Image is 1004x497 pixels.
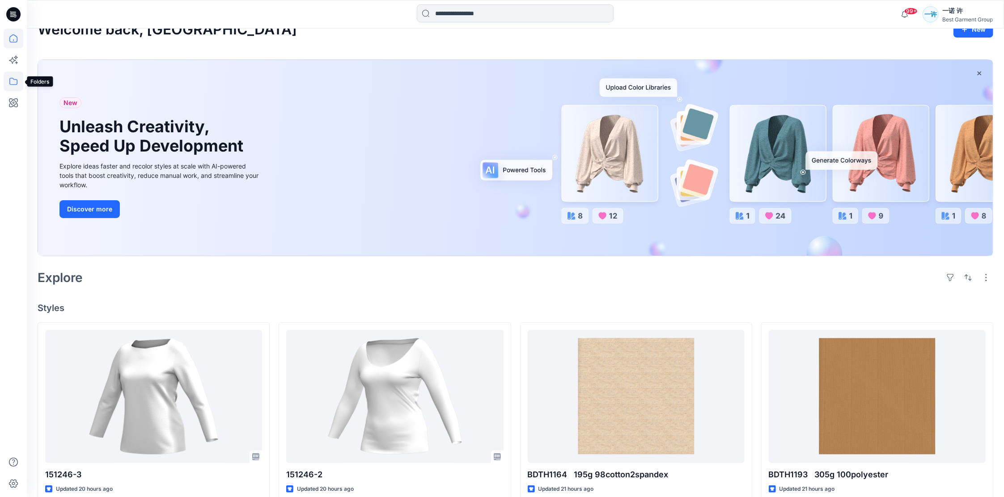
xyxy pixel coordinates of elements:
[59,117,247,156] h1: Unleash Creativity, Speed Up Development
[59,200,261,218] a: Discover more
[528,330,745,463] a: BDTH1164 195g 98cotton2spandex
[538,484,594,494] p: Updated 21 hours ago
[904,8,918,15] span: 99+
[528,468,745,481] p: BDTH1164 195g 98cotton2spandex
[59,161,261,190] div: Explore ideas faster and recolor styles at scale with AI-powered tools that boost creativity, red...
[942,16,993,23] div: Best Garment Group
[45,468,262,481] p: 151246-3
[297,484,354,494] p: Updated 20 hours ago
[38,303,993,313] h4: Styles
[286,330,503,463] a: 151246-2
[779,484,835,494] p: Updated 21 hours ago
[59,200,120,218] button: Discover more
[953,21,993,38] button: New
[38,21,297,38] h2: Welcome back, [GEOGRAPHIC_DATA]
[923,6,939,22] div: 一许
[942,5,993,16] div: 一诺 许
[38,270,83,285] h2: Explore
[769,468,986,481] p: BDTH1193 305g 100polyester
[769,330,986,463] a: BDTH1193 305g 100polyester
[64,97,77,108] span: New
[286,468,503,481] p: 151246-2
[45,330,262,463] a: 151246-3
[56,484,113,494] p: Updated 20 hours ago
